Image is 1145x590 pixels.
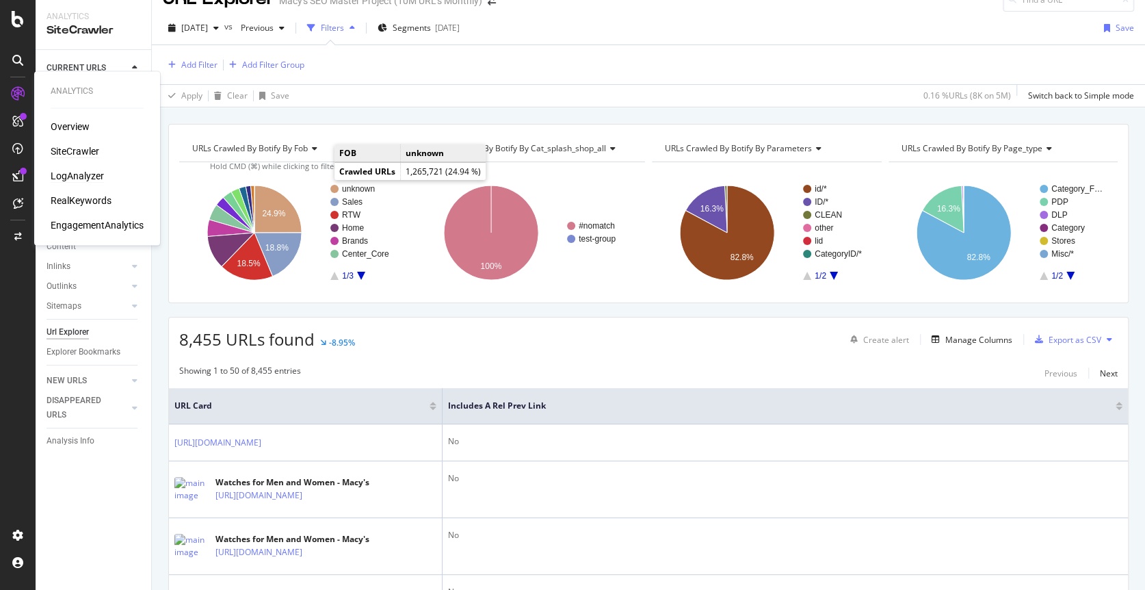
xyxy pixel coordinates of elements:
[1051,223,1085,233] text: Category
[815,210,842,220] text: CLEAN
[401,163,486,181] td: 1,265,721 (24.94 %)
[47,374,87,388] div: NEW URLS
[429,142,606,154] span: URLs Crawled By Botify By cat_splash_shop_all
[1098,17,1134,39] button: Save
[815,249,862,259] text: CategoryID/*
[1116,22,1134,34] div: Save
[342,210,361,220] text: RTW
[448,472,1122,485] div: No
[47,434,94,448] div: Analysis Info
[174,436,261,450] a: [URL][DOMAIN_NAME]
[448,435,1122,448] div: No
[47,325,89,339] div: Url Explorer
[181,90,202,101] div: Apply
[1051,184,1103,194] text: Category_F…
[51,86,144,97] div: Analytics
[334,144,401,162] td: FOB
[47,61,128,75] a: CURRENT URLS
[342,197,363,207] text: Sales
[1051,271,1063,281] text: 1/2
[47,240,142,254] a: Content
[579,234,616,244] text: test-group
[215,546,302,559] a: [URL][DOMAIN_NAME]
[224,21,235,32] span: vs
[731,253,754,262] text: 82.8%
[329,337,355,348] div: -8.95%
[237,259,261,268] text: 18.5%
[889,173,1116,292] div: A chart.
[945,334,1012,346] div: Manage Columns
[845,329,909,350] button: Create alert
[47,240,76,254] div: Content
[936,204,960,214] text: 16.3%
[192,142,308,154] span: URLs Crawled By Botify By fob
[181,59,218,70] div: Add Filter
[1023,85,1134,107] button: Switch back to Simple mode
[342,271,354,281] text: 1/3
[1100,368,1118,379] div: Next
[254,85,289,107] button: Save
[47,374,128,388] a: NEW URLS
[1044,365,1077,381] button: Previous
[342,236,368,246] text: Brands
[51,194,111,207] a: RealKeywords
[265,243,289,253] text: 18.8%
[321,22,344,34] div: Filters
[863,334,909,346] div: Create alert
[47,325,142,339] a: Url Explorer
[181,22,208,34] span: 2025 Sep. 4th
[1049,334,1101,346] div: Export as CSV
[189,138,397,159] h4: URLs Crawled By Botify By fob
[209,85,248,107] button: Clear
[47,11,140,23] div: Analytics
[480,261,501,271] text: 100%
[1100,365,1118,381] button: Next
[174,477,209,502] img: main image
[662,138,869,159] h4: URLs Crawled By Botify By parameters
[47,394,116,422] div: DISAPPEARED URLS
[342,223,364,233] text: Home
[179,173,406,292] svg: A chart.
[235,17,290,39] button: Previous
[47,279,128,294] a: Outlinks
[262,209,285,218] text: 24.9%
[235,22,274,34] span: Previous
[47,259,128,274] a: Inlinks
[401,144,486,162] td: unknown
[174,400,426,412] span: URL Card
[372,17,465,39] button: Segments[DATE]
[426,138,633,159] h4: URLs Crawled By Botify By cat_splash_shop_all
[302,17,360,39] button: Filters
[393,22,431,34] span: Segments
[210,161,378,171] span: Hold CMD (⌘) while clicking to filter the report.
[926,331,1012,348] button: Manage Columns
[47,259,70,274] div: Inlinks
[51,169,104,183] a: LogAnalyzer
[242,59,304,70] div: Add Filter Group
[47,345,142,359] a: Explorer Bookmarks
[815,271,826,281] text: 1/2
[899,138,1106,159] h4: URLs Crawled By Botify By page_type
[652,173,879,292] div: A chart.
[215,489,302,502] a: [URL][DOMAIN_NAME]
[51,218,144,232] a: EngagementAnalytics
[1044,368,1077,379] div: Previous
[342,249,389,259] text: Center_Core
[47,23,140,38] div: SiteCrawler
[665,142,812,154] span: URLs Crawled By Botify By parameters
[47,299,81,313] div: Sitemaps
[1051,197,1068,207] text: PDP
[215,533,369,546] div: Watches for Men and Women - Macy's
[1029,329,1101,350] button: Export as CSV
[416,173,643,292] svg: A chart.
[51,120,90,133] div: Overview
[901,142,1042,154] span: URLs Crawled By Botify By page_type
[435,22,460,34] div: [DATE]
[47,394,128,422] a: DISAPPEARED URLS
[700,204,724,214] text: 16.3%
[1028,90,1134,101] div: Switch back to Simple mode
[966,253,990,262] text: 82.8%
[51,144,99,158] div: SiteCrawler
